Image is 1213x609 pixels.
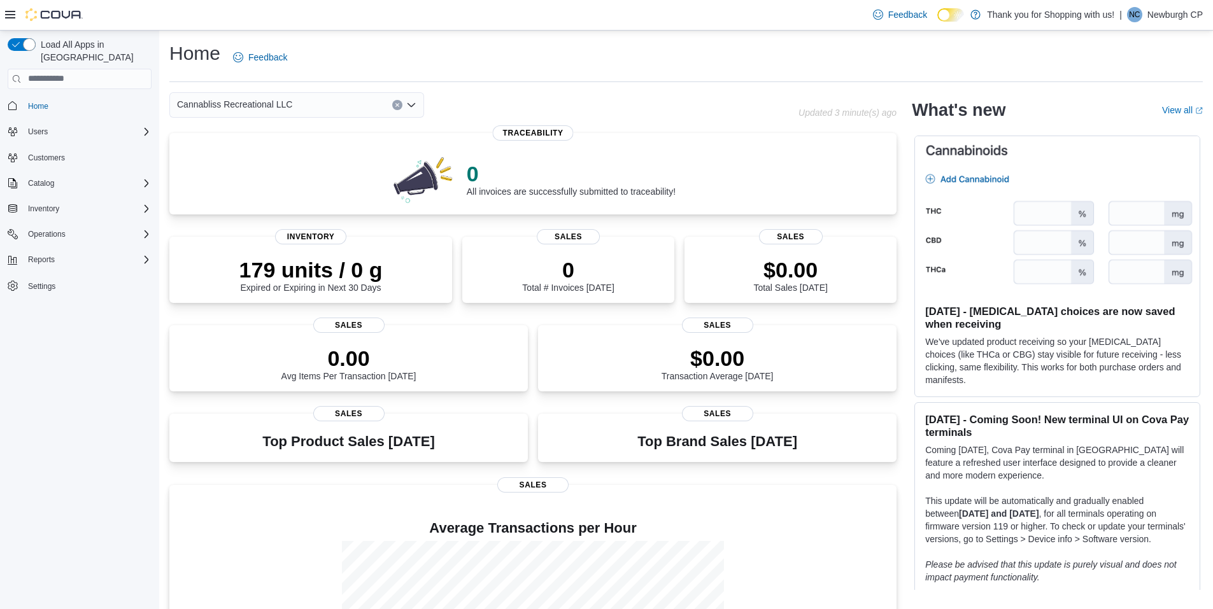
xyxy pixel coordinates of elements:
span: Customers [23,150,152,165]
a: Feedback [228,45,292,70]
div: All invoices are successfully submitted to traceability! [467,161,676,197]
img: Cova [25,8,83,21]
span: Cannabliss Recreational LLC [177,97,292,112]
span: Feedback [248,51,287,64]
span: Sales [759,229,823,244]
button: Operations [23,227,71,242]
h3: Top Brand Sales [DATE] [637,434,797,449]
button: Inventory [3,200,157,218]
span: Operations [28,229,66,239]
button: Reports [23,252,60,267]
span: Inventory [23,201,152,216]
h4: Average Transactions per Hour [180,521,886,536]
div: Newburgh CP [1127,7,1142,22]
p: 0.00 [281,346,416,371]
p: We've updated product receiving so your [MEDICAL_DATA] choices (like THCa or CBG) stay visible fo... [925,335,1189,386]
p: Updated 3 minute(s) ago [798,108,897,118]
button: Catalog [23,176,59,191]
span: Operations [23,227,152,242]
h3: Top Product Sales [DATE] [262,434,434,449]
a: Customers [23,150,70,165]
button: Users [3,123,157,141]
h3: [DATE] - [MEDICAL_DATA] choices are now saved when receiving [925,305,1189,330]
span: Home [28,101,48,111]
h3: [DATE] - Coming Soon! New terminal UI on Cova Pay terminals [925,413,1189,438]
span: Sales [537,229,600,244]
button: Catalog [3,174,157,192]
nav: Complex example [8,92,152,328]
button: Clear input [392,100,402,110]
span: Sales [682,406,753,421]
span: Home [23,98,152,114]
em: Please be advised that this update is purely visual and does not impact payment functionality. [925,559,1177,582]
h2: What's new [912,100,1005,120]
span: Users [28,127,48,137]
span: Inventory [28,204,59,214]
span: Sales [497,477,569,493]
p: 179 units / 0 g [239,257,383,283]
span: Reports [23,252,152,267]
span: Load All Apps in [GEOGRAPHIC_DATA] [36,38,152,64]
p: This update will be automatically and gradually enabled between , for all terminals operating on ... [925,494,1189,545]
p: $0.00 [753,257,827,283]
div: Avg Items Per Transaction [DATE] [281,346,416,381]
div: Total Sales [DATE] [753,257,827,293]
a: View allExternal link [1162,105,1203,115]
p: 0 [467,161,676,186]
span: Settings [23,277,152,293]
span: Feedback [888,8,927,21]
p: Newburgh CP [1147,7,1203,22]
p: Coming [DATE], Cova Pay terminal in [GEOGRAPHIC_DATA] will feature a refreshed user interface des... [925,444,1189,482]
span: Sales [682,318,753,333]
span: Settings [28,281,55,291]
a: Settings [23,279,60,294]
button: Home [3,97,157,115]
div: Total # Invoices [DATE] [522,257,614,293]
span: Users [23,124,152,139]
strong: [DATE] and [DATE] [959,508,1039,519]
span: Catalog [28,178,54,188]
div: Expired or Expiring in Next 30 Days [239,257,383,293]
button: Reports [3,251,157,269]
a: Feedback [868,2,932,27]
span: Sales [313,318,385,333]
span: Sales [313,406,385,421]
a: Home [23,99,53,114]
span: Reports [28,255,55,265]
button: Settings [3,276,157,295]
img: 0 [390,153,457,204]
button: Operations [3,225,157,243]
button: Users [23,124,53,139]
h1: Home [169,41,220,66]
button: Inventory [23,201,64,216]
p: 0 [522,257,614,283]
span: Catalog [23,176,152,191]
span: NC [1129,7,1140,22]
span: Traceability [493,125,574,141]
p: Thank you for Shopping with us! [987,7,1114,22]
span: Customers [28,153,65,163]
span: Inventory [275,229,346,244]
input: Dark Mode [937,8,964,22]
p: $0.00 [662,346,774,371]
div: Transaction Average [DATE] [662,346,774,381]
button: Customers [3,148,157,167]
p: | [1119,7,1122,22]
button: Open list of options [406,100,416,110]
svg: External link [1195,107,1203,115]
